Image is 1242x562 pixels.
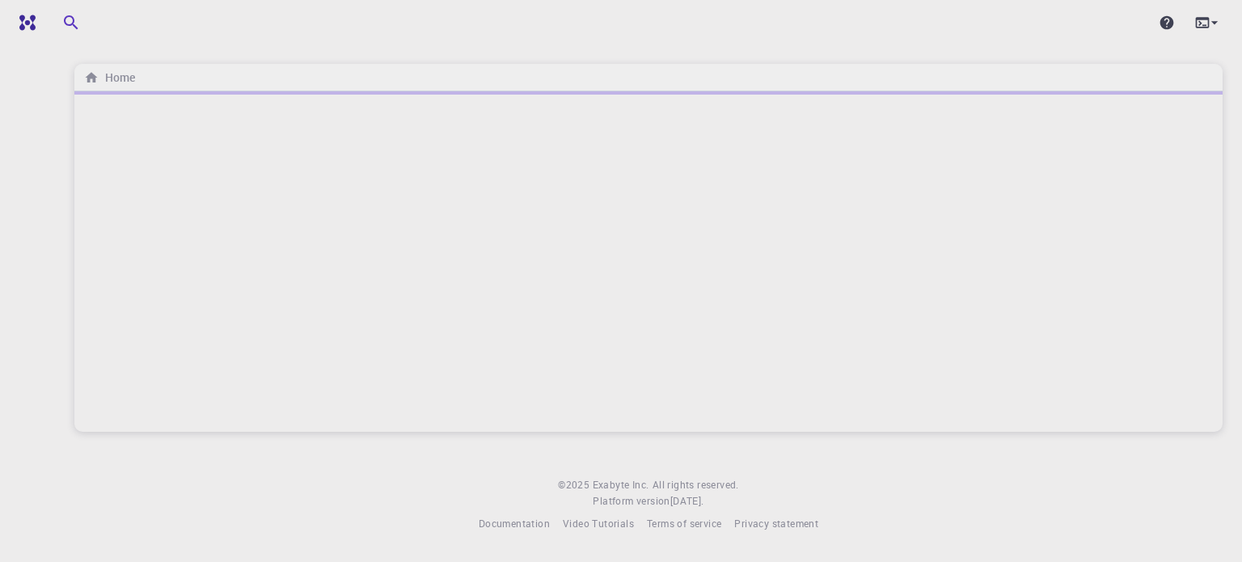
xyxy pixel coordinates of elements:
span: Terms of service [647,517,721,530]
a: Exabyte Inc. [593,477,649,493]
span: Video Tutorials [563,517,634,530]
a: Video Tutorials [563,516,634,532]
a: Privacy statement [734,516,818,532]
a: [DATE]. [670,493,704,509]
span: Exabyte Inc. [593,478,649,491]
a: Terms of service [647,516,721,532]
nav: breadcrumb [81,69,138,87]
h6: Home [99,69,135,87]
span: Platform version [593,493,670,509]
span: © 2025 [558,477,592,493]
img: logo [13,15,36,31]
span: Privacy statement [734,517,818,530]
span: Documentation [479,517,550,530]
a: Documentation [479,516,550,532]
span: All rights reserved. [653,477,739,493]
span: [DATE] . [670,494,704,507]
